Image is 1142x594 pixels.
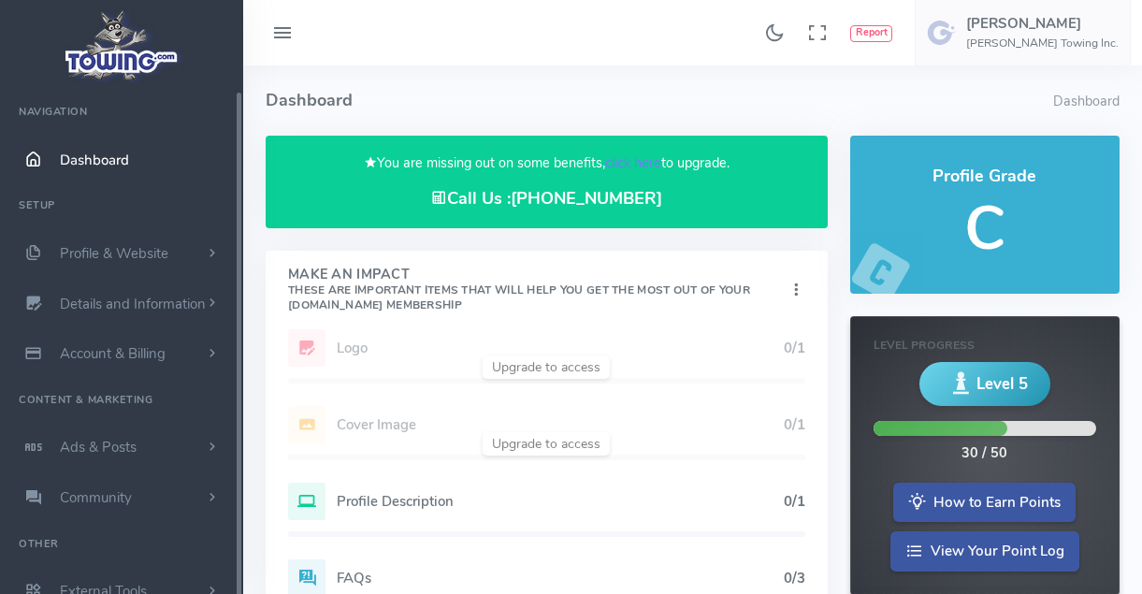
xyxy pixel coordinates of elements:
[60,488,132,507] span: Community
[511,187,662,210] a: [PHONE_NUMBER]
[337,494,784,509] h5: Profile Description
[976,372,1028,396] span: Level 5
[850,25,892,42] button: Report
[784,494,805,509] h5: 0/1
[288,189,805,209] h4: Call Us :
[288,268,787,312] h4: Make An Impact
[60,438,137,456] span: Ads & Posts
[873,167,1097,186] h4: Profile Grade
[59,6,185,85] img: logo
[890,531,1079,572] a: View Your Point Log
[60,151,129,169] span: Dashboard
[266,65,1053,136] h4: Dashboard
[288,283,750,312] small: These are important items that will help you get the most out of your [DOMAIN_NAME] Membership
[784,571,805,586] h5: 0/3
[966,16,1119,31] h5: [PERSON_NAME]
[873,196,1097,262] h5: C
[966,37,1119,50] h6: [PERSON_NAME] Towing Inc.
[1053,92,1120,112] li: Dashboard
[874,340,1096,352] h6: Level Progress
[60,295,206,313] span: Details and Information
[337,571,784,586] h5: FAQs
[60,244,168,263] span: Profile & Website
[605,153,661,172] a: click here
[893,483,1076,523] a: How to Earn Points
[288,152,805,174] p: You are missing out on some benefits, to upgrade.
[60,344,166,363] span: Account & Billing
[927,18,957,48] img: user-image
[961,443,1007,464] div: 30 / 50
